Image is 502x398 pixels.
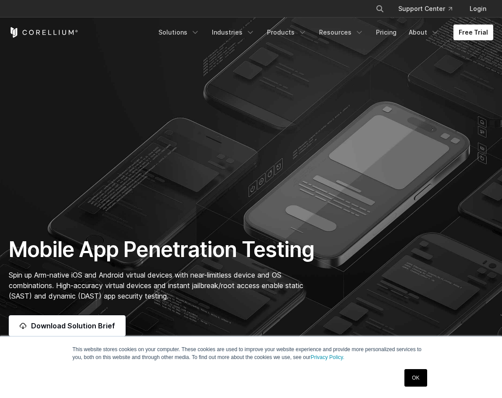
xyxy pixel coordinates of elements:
div: Navigation Menu [153,25,493,40]
a: Solutions [153,25,205,40]
div: Navigation Menu [365,1,493,17]
a: Products [262,25,312,40]
a: Resources [314,25,369,40]
button: Search [372,1,388,17]
h1: Mobile App Penetration Testing [9,236,326,263]
a: Support Center [391,1,459,17]
a: Free Trial [453,25,493,40]
a: Corellium Home [9,27,78,38]
a: Privacy Policy. [311,354,344,360]
a: Login [463,1,493,17]
a: Download Solution Brief [9,315,126,336]
a: About [404,25,445,40]
p: This website stores cookies on your computer. These cookies are used to improve your website expe... [73,345,430,361]
a: Industries [207,25,260,40]
a: Pricing [371,25,402,40]
a: OK [404,369,427,387]
span: Spin up Arm-native iOS and Android virtual devices with near-limitless device and OS combinations... [9,271,303,300]
span: Download Solution Brief [31,321,115,331]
